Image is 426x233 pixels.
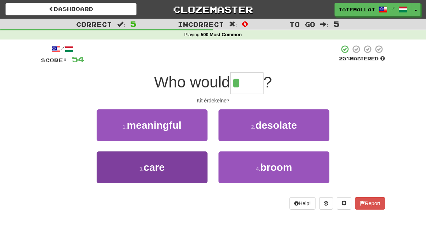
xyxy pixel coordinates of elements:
button: Report [355,197,385,210]
span: Score: [41,57,67,63]
button: Help! [289,197,315,210]
span: To go [289,20,315,28]
span: 54 [72,55,84,64]
span: : [229,21,237,27]
button: 3.care [97,151,208,183]
button: Round history (alt+y) [319,197,333,210]
button: 1.meaningful [97,109,208,141]
small: 1 . [123,124,127,130]
button: 4.broom [218,151,329,183]
span: ? [264,74,272,91]
div: / [41,45,84,54]
span: 0 [242,19,248,28]
strong: 500 Most Common [201,32,242,37]
span: broom [260,162,292,173]
div: Mastered [339,56,385,62]
span: Totemallat [339,6,375,13]
small: 3 . [139,166,144,172]
span: Incorrect [178,20,224,28]
small: 2 . [251,124,255,130]
div: Kit érdekelne? [41,97,385,104]
span: meaningful [127,120,181,131]
span: / [391,6,395,11]
span: care [143,162,165,173]
a: Dashboard [5,3,137,15]
span: 5 [130,19,137,28]
small: 4 . [256,166,260,172]
span: 25 % [339,56,350,61]
span: 5 [333,19,340,28]
span: : [117,21,125,27]
span: Who would [154,74,230,91]
a: Totemallat / [335,3,411,16]
button: 2.desolate [218,109,329,141]
span: Correct [76,20,112,28]
span: : [320,21,328,27]
span: desolate [255,120,297,131]
a: Clozemaster [147,3,279,16]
